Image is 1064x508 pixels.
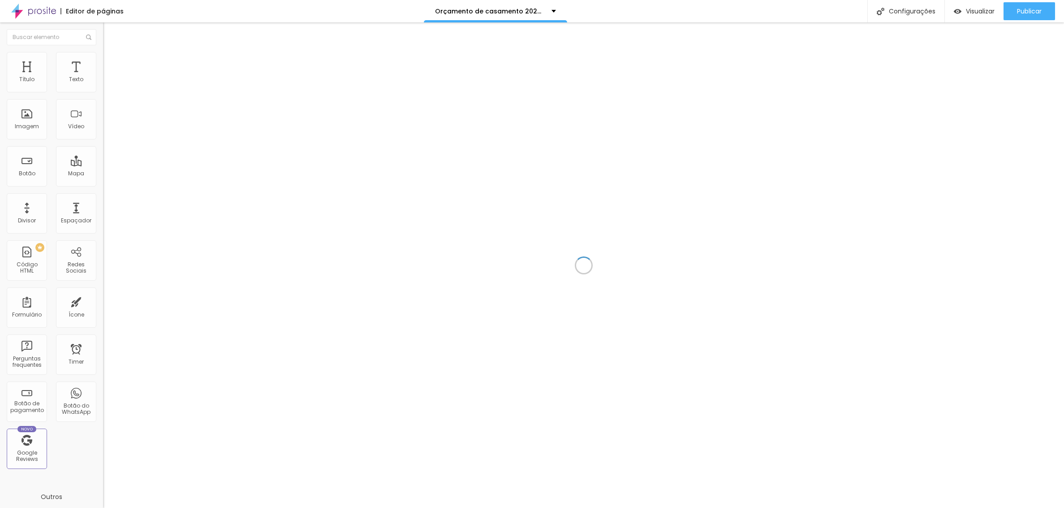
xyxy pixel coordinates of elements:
div: Novo [17,426,37,432]
button: Publicar [1004,2,1055,20]
div: Formulário [12,312,42,318]
div: Botão [19,170,35,177]
div: Título [19,76,34,82]
p: Orçamento de casamento 2025 - 80 conv [435,8,545,14]
div: Google Reviews [9,450,44,463]
span: Publicar [1017,8,1042,15]
div: Botão do WhatsApp [58,403,94,416]
div: Mapa [68,170,84,177]
div: Ícone [69,312,84,318]
img: Icone [877,8,884,15]
div: Texto [69,76,83,82]
span: Visualizar [966,8,995,15]
div: Vídeo [68,123,84,130]
img: Icone [86,35,91,40]
img: view-1.svg [954,8,961,15]
div: Código HTML [9,261,44,274]
div: Timer [69,359,84,365]
div: Espaçador [61,217,91,224]
div: Divisor [18,217,36,224]
input: Buscar elemento [7,29,96,45]
div: Redes Sociais [58,261,94,274]
div: Editor de páginas [60,8,124,14]
button: Visualizar [945,2,1004,20]
div: Perguntas frequentes [9,356,44,369]
div: Botão de pagamento [9,400,44,413]
div: Imagem [15,123,39,130]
